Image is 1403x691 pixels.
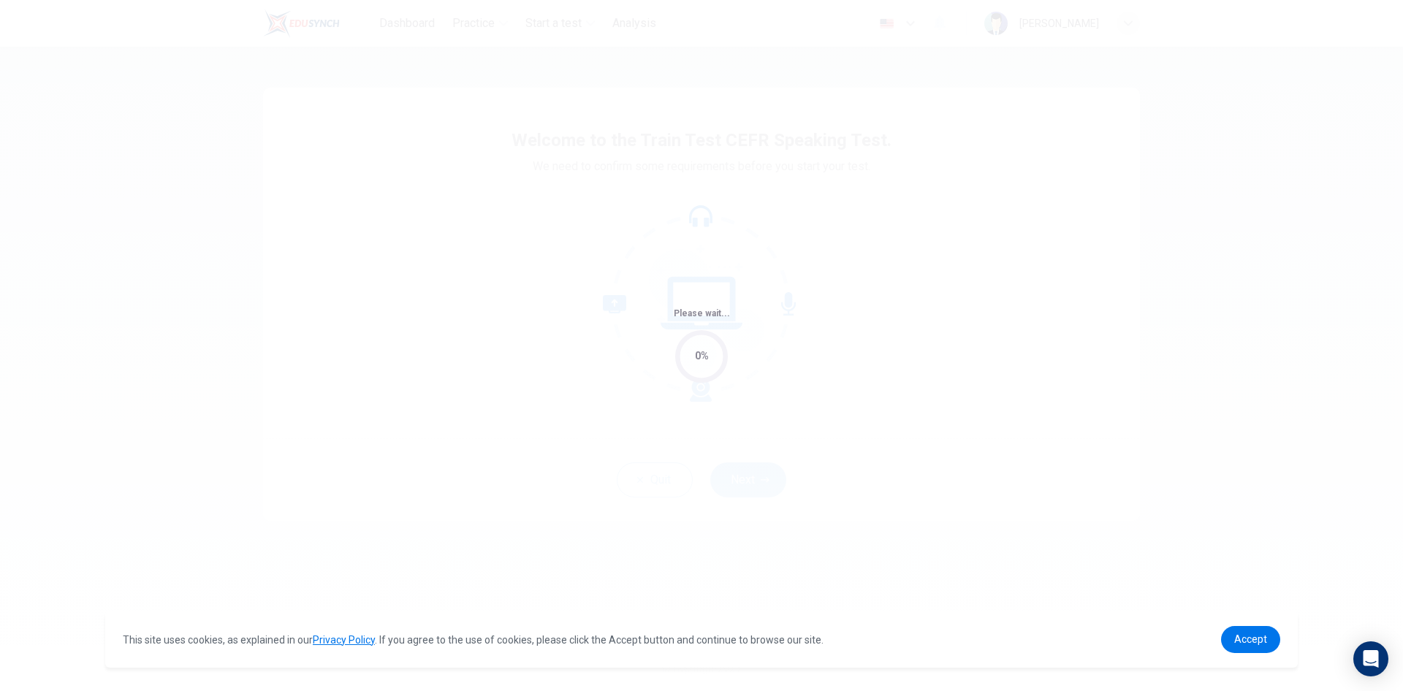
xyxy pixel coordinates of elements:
[674,308,730,318] span: Please wait...
[1221,626,1280,653] a: dismiss cookie message
[695,348,709,364] div: 0%
[105,611,1298,668] div: cookieconsent
[313,634,375,646] a: Privacy Policy
[123,634,824,646] span: This site uses cookies, as explained in our . If you agree to the use of cookies, please click th...
[1353,641,1388,676] div: Open Intercom Messenger
[1234,633,1267,645] span: Accept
